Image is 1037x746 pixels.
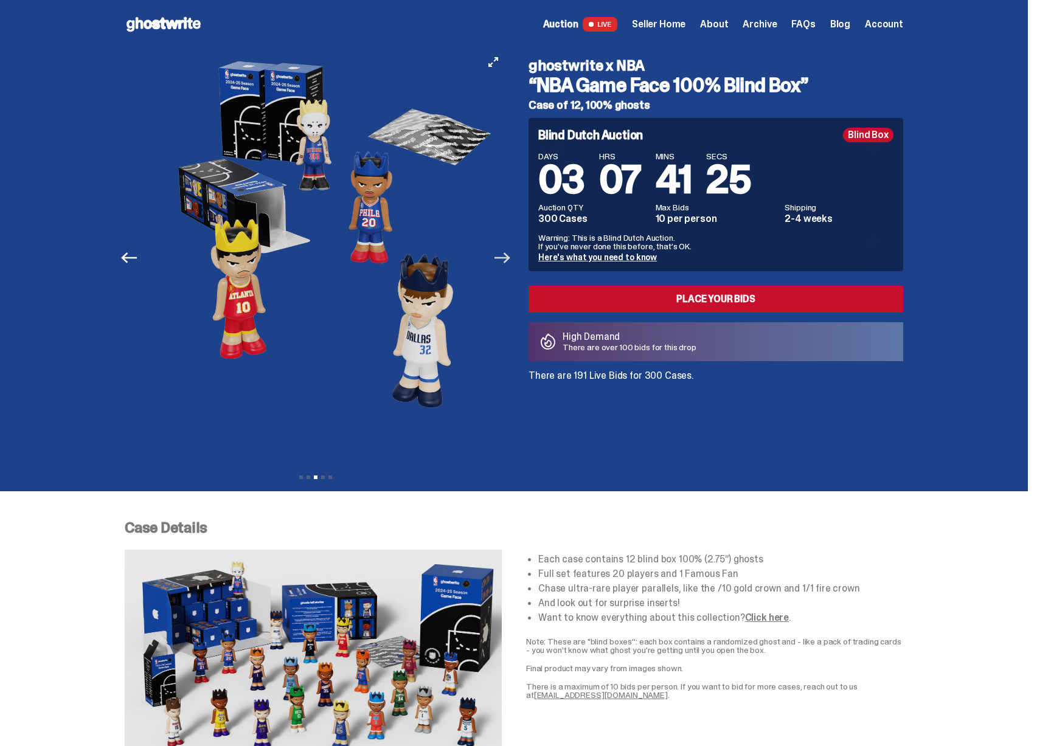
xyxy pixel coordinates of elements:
[656,203,778,212] dt: Max Bids
[791,19,815,29] a: FAQs
[743,19,777,29] a: Archive
[538,214,648,224] dd: 300 Cases
[538,154,584,205] span: 03
[538,233,893,250] p: Warning: This is a Blind Dutch Auction. If you’ve never done this before, that’s OK.
[706,152,751,161] span: SECS
[529,286,903,313] a: Place your Bids
[526,664,903,672] p: Final product may vary from images shown.
[538,598,903,608] li: And look out for surprise inserts!
[656,154,692,205] span: 41
[538,613,903,623] li: Want to know everything about this collection? .
[543,17,617,32] a: Auction LIVE
[538,152,584,161] span: DAYS
[538,252,657,263] a: Here's what you need to know
[529,58,903,73] h4: ghostwrite x NBA
[538,129,643,141] h4: Blind Dutch Auction
[125,520,903,535] p: Case Details
[563,332,696,342] p: High Demand
[526,682,903,699] p: There is a maximum of 10 bids per person. If you want to bid for more cases, reach out to us at .
[321,475,325,479] button: View slide 4
[526,637,903,654] p: Note: These are "blind boxes”: each box contains a randomized ghost and - like a pack of trading ...
[314,475,317,479] button: View slide 3
[706,154,751,205] span: 25
[529,371,903,381] p: There are 191 Live Bids for 300 Cases.
[538,203,648,212] dt: Auction QTY
[632,19,685,29] a: Seller Home
[830,19,850,29] a: Blog
[116,244,142,271] button: Previous
[583,17,617,32] span: LIVE
[599,152,641,161] span: HRS
[656,152,692,161] span: MINS
[865,19,903,29] a: Account
[538,554,903,564] li: Each case contains 12 blind box 100% (2.75”) ghosts
[785,203,893,212] dt: Shipping
[563,343,696,351] p: There are over 100 bids for this drop
[543,19,578,29] span: Auction
[538,569,903,579] li: Full set features 20 players and 1 Famous Fan
[307,475,310,479] button: View slide 2
[328,475,332,479] button: View slide 5
[489,244,516,271] button: Next
[700,19,728,29] a: About
[538,584,903,593] li: Chase ultra-rare player parallels, like the /10 gold crown and 1/1 fire crown
[534,689,668,700] a: [EMAIL_ADDRESS][DOMAIN_NAME]
[656,214,778,224] dd: 10 per person
[486,55,501,69] button: View full-screen
[529,75,903,95] h3: “NBA Game Face 100% Blind Box”
[299,475,303,479] button: View slide 1
[843,128,893,142] div: Blind Box
[165,49,500,467] img: NBA-Hero-3.png
[745,611,789,624] a: Click here
[785,214,893,224] dd: 2-4 weeks
[529,100,903,111] h5: Case of 12, 100% ghosts
[599,154,641,205] span: 07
